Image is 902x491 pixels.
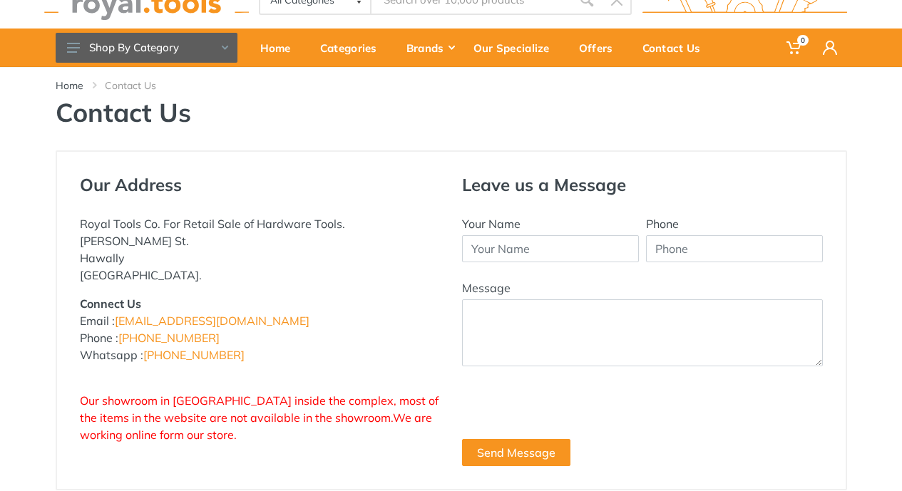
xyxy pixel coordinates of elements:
a: 0 [777,29,813,67]
a: [PHONE_NUMBER] [143,348,245,362]
nav: breadcrumb [56,78,847,93]
h1: Contact Us [56,97,847,128]
a: Offers [569,29,632,67]
a: Our Specialize [463,29,569,67]
input: Phone [646,235,823,262]
iframe: reCAPTCHA [462,383,679,439]
div: Home [250,33,310,63]
span: Our showroom in [GEOGRAPHIC_DATA] inside the complex, most of the items in the website are not av... [80,393,439,442]
button: Send Message [462,439,570,466]
input: Your Name [462,235,639,262]
a: Home [250,29,310,67]
strong: Connect Us [80,296,141,311]
li: Contact Us [105,78,178,93]
div: Our Specialize [463,33,569,63]
a: Categories [310,29,396,67]
h4: Our Address [80,175,441,195]
label: Message [462,279,511,296]
a: [EMAIL_ADDRESS][DOMAIN_NAME] [115,314,309,328]
a: [PHONE_NUMBER] [118,331,220,345]
div: Brands [396,33,463,63]
h4: Leave us a Message [462,175,823,195]
p: Royal Tools Co. For Retail Sale of Hardware Tools. [PERSON_NAME] St. Hawally [GEOGRAPHIC_DATA]. [80,215,441,284]
span: 0 [797,35,809,46]
div: Offers [569,33,632,63]
p: Email : Phone : Whatsapp : [80,295,441,363]
div: Categories [310,33,396,63]
label: Phone [646,215,679,232]
a: Home [56,78,83,93]
a: Contact Us [632,29,720,67]
button: Shop By Category [56,33,237,63]
label: Your Name [462,215,521,232]
div: Contact Us [632,33,720,63]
